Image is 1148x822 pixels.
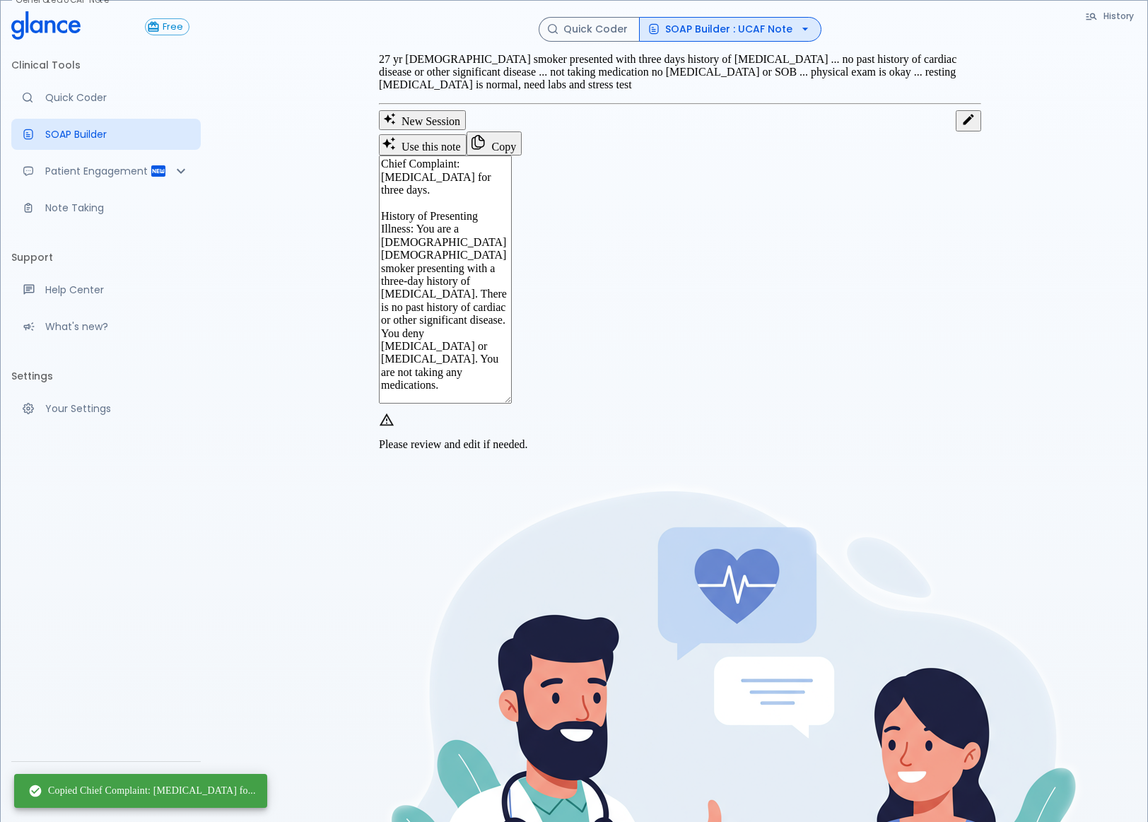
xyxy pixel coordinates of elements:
[145,18,201,35] a: Click to view or change your subscription
[11,192,201,223] a: Advanced note-taking
[956,110,981,131] button: Edit
[11,119,201,150] a: Docugen: Compose a clinical documentation in seconds
[11,311,201,342] div: Recent updates and feature releases
[11,82,201,113] a: Moramiz: Find ICD10AM codes instantly
[639,17,821,42] button: SOAP Builder : UCAF Note
[11,240,201,274] li: Support
[45,164,150,178] p: Patient Engagement
[11,768,201,816] div: [PERSON_NAME]Procare
[45,90,189,105] p: Quick Coder
[467,131,522,155] button: Copy
[28,778,256,804] div: Copied Chief Complaint: [MEDICAL_DATA] fo...
[1078,6,1142,26] button: History
[11,48,201,82] li: Clinical Tools
[11,393,201,424] a: Manage your settings
[45,127,189,141] p: SOAP Builder
[11,155,201,187] div: Patient Reports & Referrals
[45,401,189,416] p: Your Settings
[45,319,189,334] p: What's new?
[379,433,981,457] div: Please review and edit if needed.
[11,359,201,393] li: Settings
[45,201,189,215] p: Note Taking
[379,155,512,404] textarea: Chief Complaint: [MEDICAL_DATA] for three days. History of Presenting Illness: You are a [DEMOGRA...
[379,110,466,130] button: Clears all inputs and results.
[157,22,189,33] span: Free
[11,274,201,305] a: Get help from our support team
[539,17,640,42] button: Quick Coder
[145,18,189,35] button: Free
[45,283,189,297] p: Help Center
[379,134,467,155] button: Use this note
[379,53,981,92] p: 27 yr [DEMOGRAPHIC_DATA] smoker presented with three days history of [MEDICAL_DATA] ... no past h...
